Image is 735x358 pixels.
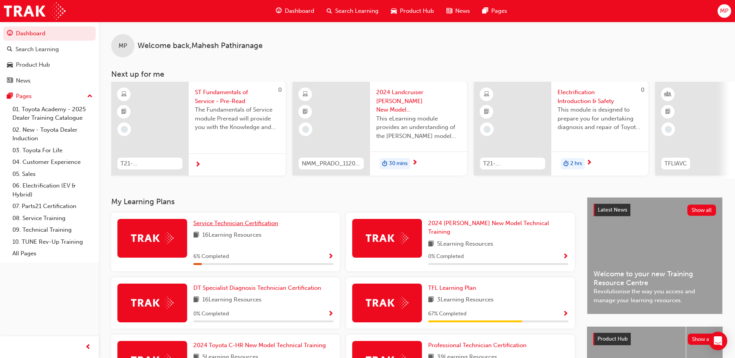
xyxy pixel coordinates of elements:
h3: Next up for me [99,70,735,79]
span: learningResourceType_ELEARNING-icon [303,89,308,100]
img: Trak [366,297,408,309]
button: Show Progress [563,309,568,319]
a: All Pages [9,248,96,260]
a: News [3,74,96,88]
span: MP [119,41,127,50]
span: Product Hub [400,7,434,15]
a: Service Technician Certification [193,219,281,228]
button: Pages [3,89,96,103]
span: next-icon [412,160,418,167]
a: pages-iconPages [476,3,513,19]
span: T21-FOD_HVIS_PREREQ [483,159,542,168]
span: Product Hub [597,336,628,342]
a: 04. Customer Experience [9,156,96,168]
a: 0T21-STFOS_PRE_READST Fundamentals of Service - Pre-ReadThe Fundamentals of Service module Prerea... [111,82,286,176]
button: Show all [687,205,716,216]
span: learningResourceType_INSTRUCTOR_LED-icon [665,89,671,100]
a: 10. TUNE Rev-Up Training [9,236,96,248]
span: duration-icon [382,159,387,169]
span: book-icon [428,239,434,249]
img: Trak [4,2,65,20]
span: booktick-icon [303,107,308,117]
span: learningResourceType_ELEARNING-icon [484,89,489,100]
span: 0 % Completed [428,252,464,261]
span: 6 % Completed [193,252,229,261]
span: book-icon [428,295,434,305]
a: car-iconProduct Hub [385,3,440,19]
span: booktick-icon [665,107,671,117]
span: Professional Technician Certification [428,342,527,349]
a: Dashboard [3,26,96,41]
a: 03. Toyota For Life [9,145,96,157]
span: next-icon [195,162,201,169]
span: This eLearning module provides an understanding of the [PERSON_NAME] model line-up and its Katash... [376,114,461,141]
a: 2024 [PERSON_NAME] New Model Technical Training [428,219,568,236]
div: News [16,76,31,85]
a: 02. New - Toyota Dealer Induction [9,124,96,145]
span: DT Specialist Diagnosis Technician Certification [193,284,321,291]
span: pages-icon [482,6,488,16]
span: book-icon [193,295,199,305]
a: TFL Learning Plan [428,284,479,293]
span: 2 hrs [570,159,582,168]
span: Welcome back , Mahesh Pathiranage [138,41,263,50]
span: 0 [278,86,282,93]
a: 0T21-FOD_HVIS_PREREQElectrification Introduction & SafetyThis module is designed to prepare you f... [474,82,648,176]
button: Show all [688,334,717,345]
a: 01. Toyota Academy - 2025 Dealer Training Catalogue [9,103,96,124]
span: Welcome to your new Training Resource Centre [594,270,716,287]
a: 2024 Toyota C-HR New Model Technical Training [193,341,329,350]
span: 0 % Completed [193,310,229,318]
a: 05. Sales [9,168,96,180]
span: learningResourceType_ELEARNING-icon [121,89,127,100]
span: 2024 Toyota C-HR New Model Technical Training [193,342,326,349]
a: DT Specialist Diagnosis Technician Certification [193,284,324,293]
button: DashboardSearch LearningProduct HubNews [3,25,96,89]
span: search-icon [327,6,332,16]
span: 67 % Completed [428,310,466,318]
a: search-iconSearch Learning [320,3,385,19]
span: MP [720,7,728,15]
a: 08. Service Training [9,212,96,224]
a: guage-iconDashboard [270,3,320,19]
span: Latest News [598,207,627,213]
span: TFLIAVC [664,159,687,168]
span: 2024 Landcruiser [PERSON_NAME] New Model Mechanisms - Model Outline 1 [376,88,461,114]
span: duration-icon [563,159,569,169]
span: 16 Learning Resources [202,295,262,305]
span: guage-icon [276,6,282,16]
a: Professional Technician Certification [428,341,530,350]
img: Trak [366,232,408,244]
button: Show Progress [328,252,334,262]
span: Search Learning [335,7,379,15]
span: search-icon [7,46,12,53]
span: book-icon [193,231,199,240]
button: MP [718,4,731,18]
span: Show Progress [563,311,568,318]
a: Search Learning [3,42,96,57]
img: Trak [131,232,174,244]
span: car-icon [7,62,13,69]
span: booktick-icon [121,107,127,117]
span: learningRecordVerb_NONE-icon [665,126,672,133]
a: Product HubShow all [593,333,716,345]
h3: My Learning Plans [111,197,575,206]
span: learningRecordVerb_NONE-icon [302,126,309,133]
a: Product Hub [3,58,96,72]
div: Pages [16,92,32,101]
a: 09. Technical Training [9,224,96,236]
span: learningRecordVerb_NONE-icon [484,126,491,133]
span: 30 mins [389,159,408,168]
span: TFL Learning Plan [428,284,476,291]
span: Service Technician Certification [193,220,278,227]
span: Dashboard [285,7,314,15]
span: booktick-icon [484,107,489,117]
span: 3 Learning Resources [437,295,494,305]
button: Show Progress [328,309,334,319]
span: car-icon [391,6,397,16]
span: 5 Learning Resources [437,239,493,249]
span: NMM_PRADO_112024_MODULE_1 [302,159,361,168]
span: News [455,7,470,15]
